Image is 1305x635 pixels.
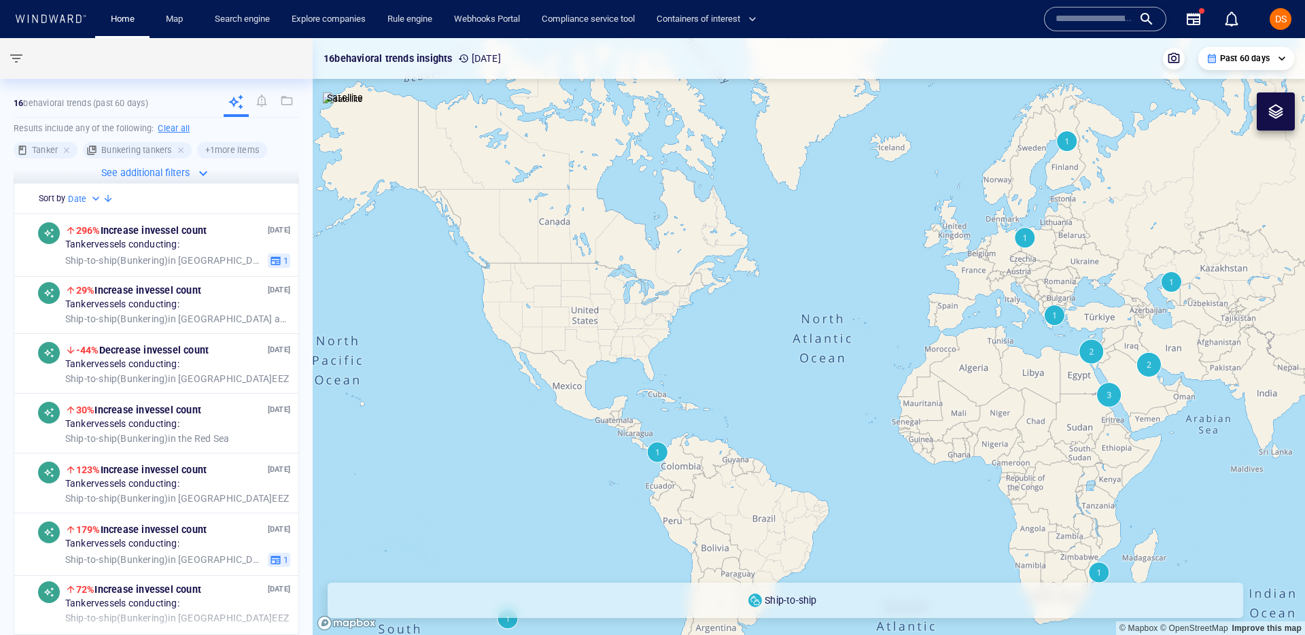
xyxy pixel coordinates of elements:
span: 123% [76,464,101,475]
div: Tanker [14,142,77,158]
span: 296% [76,225,101,236]
span: Tanker vessels conducting: [65,598,179,611]
span: in the Red Sea [65,433,229,445]
p: [DATE] [268,224,290,237]
div: Past 60 days [1206,52,1286,65]
h6: Date [68,192,86,206]
span: 30% [76,405,95,415]
span: in [GEOGRAPHIC_DATA] EEZ [65,554,262,566]
span: DS [1275,14,1287,24]
a: Map [160,7,193,31]
p: [DATE] [268,464,290,477]
button: Map [155,7,198,31]
iframe: Chat [1247,574,1295,625]
p: Past 60 days [1220,52,1270,65]
div: Date [68,192,103,206]
span: Increase in vessel count [76,285,201,296]
span: 29% [76,285,95,296]
span: Increase in vessel count [76,464,207,475]
span: 1 [281,554,288,566]
h6: Sort by [39,192,65,205]
span: Ship-to-ship ( Bunkering ) [65,493,169,504]
a: Mapbox logo [317,615,377,631]
h6: Clear all [158,122,190,135]
button: Containers of interest [651,7,768,31]
a: Compliance service tool [536,7,640,31]
span: in [GEOGRAPHIC_DATA] and [GEOGRAPHIC_DATA] EEZ [65,313,290,326]
span: 1 [281,255,288,267]
span: Tanker vessels conducting: [65,239,179,252]
canvas: Map [313,38,1305,635]
span: Decrease in vessel count [76,345,209,356]
span: Tanker vessels conducting: [65,538,179,551]
a: OpenStreetMap [1160,623,1228,633]
span: in [GEOGRAPHIC_DATA] EEZ [65,255,262,267]
div: Notification center [1223,11,1240,27]
span: Ship-to-ship ( Bunkering ) [65,313,169,324]
p: [DATE] [458,50,501,67]
div: Bunkering tankers [83,142,191,158]
span: in [GEOGRAPHIC_DATA] EEZ [65,373,289,385]
span: Increase in vessel count [76,225,207,236]
a: Explore companies [286,7,371,31]
span: Ship-to-ship ( Bunkering ) [65,255,169,266]
span: Tanker vessels conducting: [65,479,179,491]
h6: Results include any of the following: [14,118,299,139]
span: Ship-to-ship ( Bunkering ) [65,433,169,444]
a: Rule engine [382,7,438,31]
img: satellite [323,92,363,106]
h6: Bunkering tankers [101,143,171,157]
p: Ship-to-ship [765,592,816,608]
p: [DATE] [268,524,290,536]
span: in [GEOGRAPHIC_DATA] EEZ [65,493,289,505]
span: 179% [76,524,101,535]
button: 1 [268,254,290,269]
p: Satellite [327,90,363,106]
button: Home [101,7,144,31]
button: 1 [268,553,290,568]
strong: 16 [14,98,23,108]
a: Home [105,7,140,31]
span: -44% [76,345,99,356]
span: Ship-to-ship ( Bunkering ) [65,373,169,384]
span: 72% [76,584,95,595]
p: [DATE] [268,284,290,297]
a: Map feedback [1232,623,1302,633]
a: Search engine [209,7,275,31]
span: Ship-to-ship ( Bunkering ) [65,554,169,565]
span: Containers of interest [657,12,756,27]
a: Webhooks Portal [449,7,525,31]
a: Mapbox [1119,623,1158,633]
span: Increase in vessel count [76,584,201,595]
p: behavioral trends (Past 60 days) [14,97,148,109]
span: Tanker vessels conducting: [65,299,179,311]
p: [DATE] [268,344,290,357]
button: DS [1267,5,1294,33]
h6: Tanker [32,143,58,157]
span: Tanker vessels conducting: [65,419,179,431]
p: [DATE] [268,583,290,596]
button: See additional filters [101,164,211,183]
span: Increase in vessel count [76,524,207,535]
h6: + 1 more items [205,143,259,157]
span: Tanker vessels conducting: [65,359,179,371]
p: See additional filters [101,165,190,181]
p: [DATE] [268,404,290,417]
span: Increase in vessel count [76,405,201,415]
p: 16 behavioral trends insights [324,50,453,67]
